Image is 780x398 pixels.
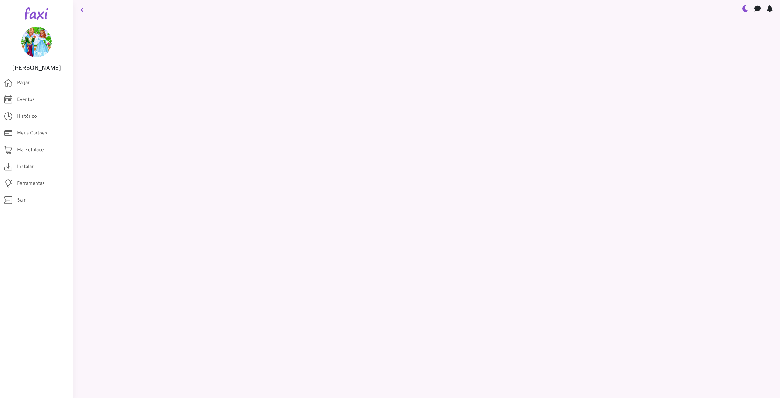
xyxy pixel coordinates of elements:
span: Marketplace [17,146,44,154]
span: Ferramentas [17,180,45,187]
span: Instalar [17,163,34,170]
h5: [PERSON_NAME] [9,65,64,72]
span: Histórico [17,113,37,120]
span: Meus Cartões [17,130,47,137]
span: Eventos [17,96,35,103]
span: Sair [17,197,26,204]
span: Pagar [17,79,30,87]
